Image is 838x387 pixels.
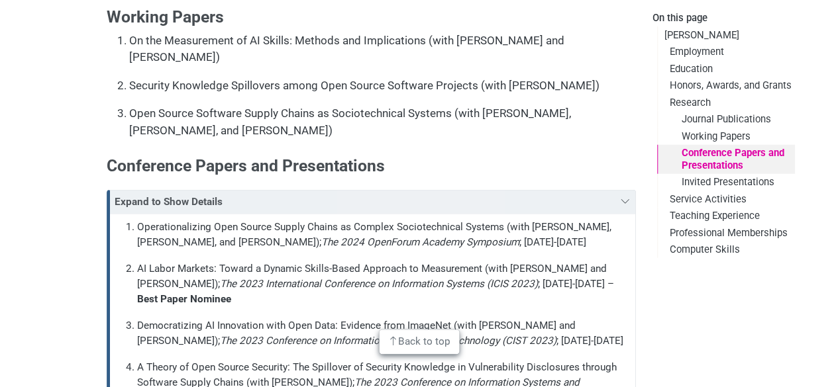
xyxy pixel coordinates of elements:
[137,220,630,250] p: Operationalizing Open Source Supply Chains as Complex Sociotechnical Systems (with [PERSON_NAME],...
[379,329,459,354] a: Back to top
[657,145,795,174] a: Conference Papers and Presentations
[657,77,795,94] a: Honors, Awards, and Grants
[107,156,636,176] h3: Conference Papers and Presentations
[657,60,795,77] a: Education
[321,236,519,248] em: The 2024 OpenForum Academy Symposium
[137,293,231,305] strong: Best Paper Nominee
[657,174,795,191] a: Invited Presentations
[657,111,795,128] a: Journal Publications
[115,194,617,210] div: Expand to Show Details
[657,224,795,241] a: Professional Memberships
[220,278,538,290] em: The 2023 International Conference on Information Systems (ICIS 2023)
[653,13,795,24] h2: On this page
[137,318,630,349] p: Democratizing AI Innovation with Open Data: Evidence from ImageNet (with [PERSON_NAME] and [PERSO...
[657,191,795,207] a: Service Activities
[129,32,636,66] p: On the Measurement of AI Skills: Methods and Implications (with [PERSON_NAME] and [PERSON_NAME])
[657,94,795,110] a: Research
[110,191,635,214] div: Toggle callout
[107,7,636,27] h3: Working Papers
[129,105,636,139] p: Open Source Software Supply Chains as Sociotechnical Systems (with [PERSON_NAME], [PERSON_NAME], ...
[657,208,795,224] a: Teaching Experience
[129,77,636,95] p: Security Knowledge Spillovers among Open Source Software Projects (with [PERSON_NAME])
[657,44,795,60] a: Employment
[657,26,795,43] a: [PERSON_NAME]
[220,335,556,347] em: The 2023 Conference on Information Systems and Technology (CIST 2023)
[657,241,795,258] a: Computer Skills
[137,261,630,307] p: AI Labor Markets: Toward a Dynamic Skills-Based Approach to Measurement (with [PERSON_NAME] and [...
[657,128,795,144] a: Working Papers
